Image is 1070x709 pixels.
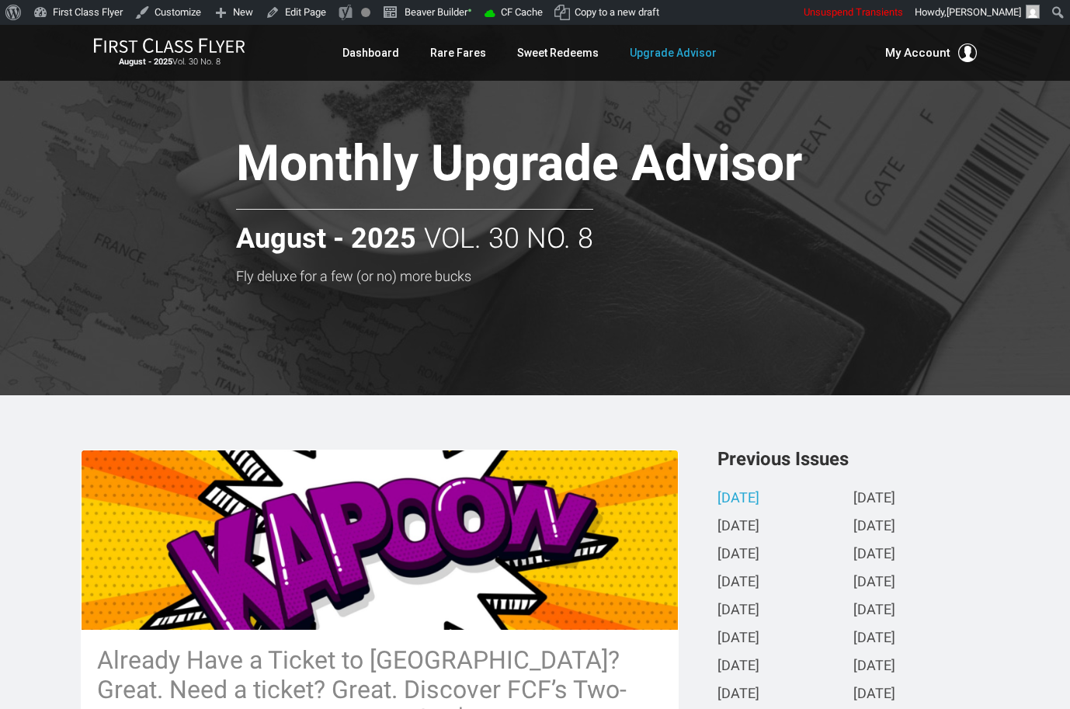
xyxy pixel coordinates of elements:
a: [DATE] [717,547,759,563]
a: [DATE] [717,686,759,703]
h1: Monthly Upgrade Advisor [236,137,912,196]
a: [DATE] [853,575,895,591]
a: [DATE] [717,659,759,675]
button: My Account [885,43,977,62]
a: [DATE] [853,547,895,563]
a: [DATE] [717,575,759,591]
small: Vol. 30 No. 8 [93,57,245,68]
a: [DATE] [853,491,895,507]
img: First Class Flyer [93,37,245,54]
a: Sweet Redeems [517,39,599,67]
strong: August - 2025 [236,224,416,255]
a: [DATE] [853,686,895,703]
h3: Fly deluxe for a few (or no) more bucks [236,269,912,284]
a: [DATE] [717,519,759,535]
a: Upgrade Advisor [630,39,717,67]
strong: August - 2025 [119,57,172,67]
span: • [467,2,472,19]
h2: Vol. 30 No. 8 [236,209,593,255]
a: [DATE] [853,659,895,675]
a: [DATE] [717,491,759,507]
a: [DATE] [717,603,759,619]
span: [PERSON_NAME] [947,6,1021,18]
span: My Account [885,43,950,62]
a: [DATE] [717,631,759,647]
a: [DATE] [853,603,895,619]
a: Dashboard [342,39,399,67]
h3: Previous Issues [717,450,989,468]
span: Unsuspend Transients [804,6,903,18]
a: [DATE] [853,631,895,647]
a: Rare Fares [430,39,486,67]
a: [DATE] [853,519,895,535]
a: First Class FlyerAugust - 2025Vol. 30 No. 8 [93,37,245,68]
